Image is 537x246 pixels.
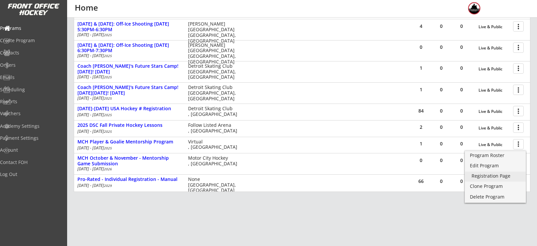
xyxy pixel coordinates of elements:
[77,106,181,112] div: [DATE]-[DATE] USA Hockey # Registration
[411,24,431,29] div: 4
[188,21,240,43] div: [PERSON_NAME][GEOGRAPHIC_DATA] [GEOGRAPHIC_DATA], [GEOGRAPHIC_DATA]
[77,42,181,54] div: [DATE] & [DATE]: Off-Ice Shooting [DATE] 6:30PM-7:30PM
[479,67,510,71] div: Live & Public
[513,123,524,133] button: more_vert
[77,54,179,58] div: [DATE] - [DATE]
[452,66,472,70] div: 0
[513,106,524,116] button: more_vert
[479,142,510,147] div: Live & Public
[431,158,451,163] div: 0
[104,129,112,134] em: 2025
[452,141,472,146] div: 0
[513,42,524,53] button: more_vert
[188,177,240,193] div: None [GEOGRAPHIC_DATA], [GEOGRAPHIC_DATA]
[77,96,179,100] div: [DATE] - [DATE]
[411,45,431,49] div: 0
[104,53,112,58] em: 2025
[104,146,112,150] em: 2025
[431,109,451,113] div: 0
[77,63,181,75] div: Coach [PERSON_NAME]'s Future Stars Camp! [DATE]! [DATE]
[104,33,112,37] em: 2025
[513,63,524,74] button: more_vert
[77,129,179,133] div: [DATE] - [DATE]
[452,87,472,92] div: 0
[104,75,112,79] em: 2025
[479,46,510,50] div: Live & Public
[479,109,510,114] div: Live & Public
[104,96,112,101] em: 2025
[472,174,519,178] div: Registration Page
[431,45,451,49] div: 0
[411,66,431,70] div: 1
[465,151,526,161] a: Program Roster
[470,184,521,189] div: Clone Program
[188,85,240,101] div: Detroit Skating Club [GEOGRAPHIC_DATA], [GEOGRAPHIC_DATA]
[188,123,240,134] div: Follow Listed Arena , [GEOGRAPHIC_DATA]
[77,21,181,33] div: [DATE] & [DATE]: Off-Ice Shooting [DATE] 5:30PM-6:30PM
[188,63,240,80] div: Detroit Skating Club [GEOGRAPHIC_DATA], [GEOGRAPHIC_DATA]
[77,139,181,145] div: MCH Player & Goalie Mentorship Program
[452,125,472,129] div: 0
[77,85,181,96] div: Coach [PERSON_NAME]'s Future Stars Camp! [DATE][DATE]! [DATE]
[470,153,521,158] div: Program Roster
[77,177,181,182] div: Pro-Rated - Individual Registration - Manual
[104,167,112,171] em: 2026
[77,167,179,171] div: [DATE] - [DATE]
[411,125,431,129] div: 2
[431,66,451,70] div: 0
[411,87,431,92] div: 1
[452,45,472,49] div: 0
[479,126,510,130] div: Live & Public
[465,172,526,182] a: Registration Page
[431,179,451,184] div: 0
[465,161,526,171] a: Edit Program
[431,141,451,146] div: 0
[77,184,179,188] div: [DATE] - [DATE]
[411,179,431,184] div: 66
[513,139,524,149] button: more_vert
[452,158,472,163] div: 0
[470,163,521,168] div: Edit Program
[431,125,451,129] div: 0
[77,155,181,167] div: MCH October & November - Mentorship Game Submission
[188,155,240,167] div: Motor City Hockey , [GEOGRAPHIC_DATA]
[77,33,179,37] div: [DATE] - [DATE]
[411,141,431,146] div: 1
[77,113,179,117] div: [DATE] - [DATE]
[452,109,472,113] div: 0
[431,24,451,29] div: 0
[188,139,240,150] div: Virtual , [GEOGRAPHIC_DATA]
[411,158,431,163] div: 0
[411,109,431,113] div: 84
[470,195,521,199] div: Delete Program
[452,24,472,29] div: 0
[104,113,112,117] em: 2025
[452,179,472,184] div: 0
[513,21,524,32] button: more_vert
[188,42,240,65] div: [PERSON_NAME][GEOGRAPHIC_DATA] [GEOGRAPHIC_DATA], [GEOGRAPHIC_DATA]
[479,88,510,93] div: Live & Public
[513,85,524,95] button: more_vert
[431,87,451,92] div: 0
[479,25,510,29] div: Live & Public
[77,75,179,79] div: [DATE] - [DATE]
[77,146,179,150] div: [DATE] - [DATE]
[104,183,112,188] em: 2029
[188,106,240,117] div: Detroit Skating Club , [GEOGRAPHIC_DATA]
[77,123,181,128] div: 2025 DSC Fall Private Hockey Lessons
